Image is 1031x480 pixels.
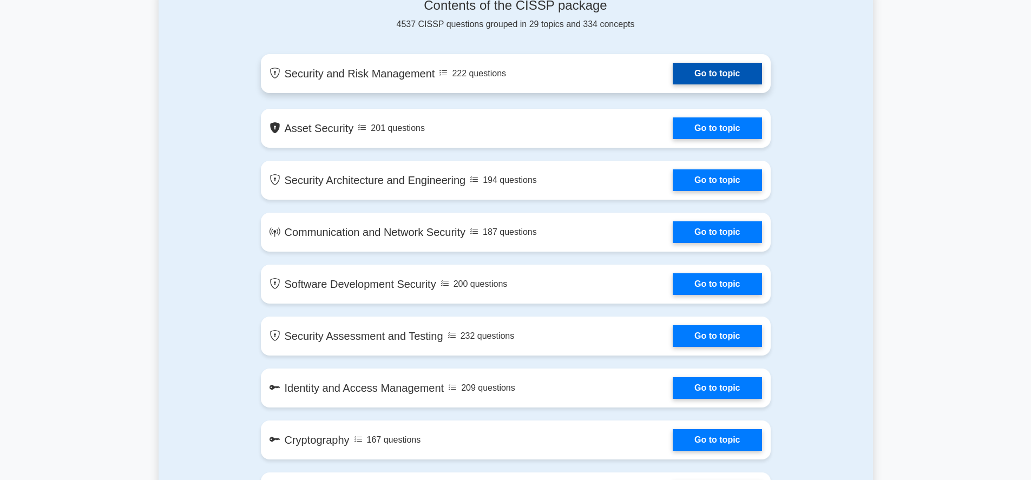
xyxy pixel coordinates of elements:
a: Go to topic [673,221,761,243]
a: Go to topic [673,63,761,84]
a: Go to topic [673,117,761,139]
a: Go to topic [673,377,761,399]
a: Go to topic [673,169,761,191]
a: Go to topic [673,273,761,295]
a: Go to topic [673,429,761,451]
a: Go to topic [673,325,761,347]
